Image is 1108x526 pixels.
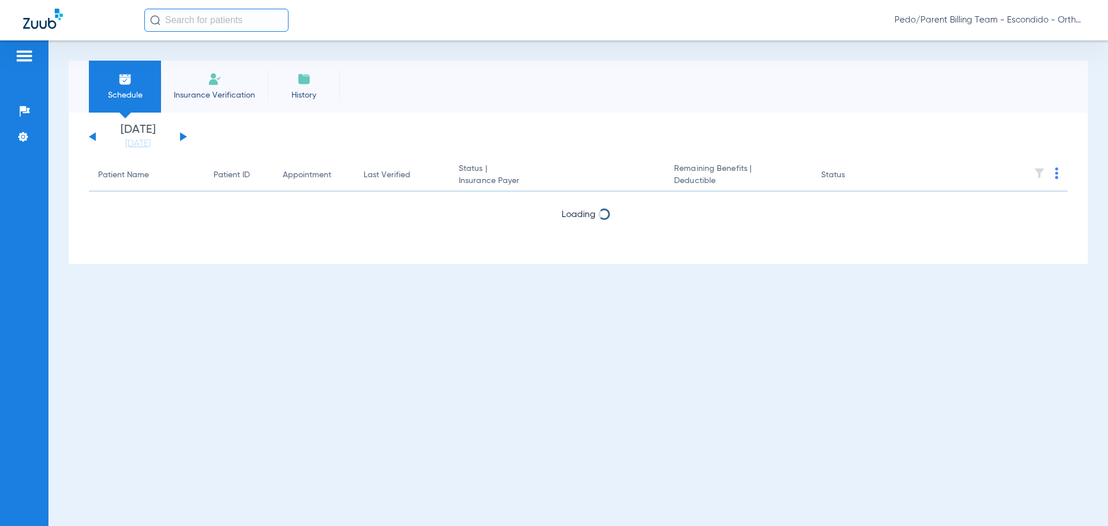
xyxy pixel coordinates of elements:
[214,169,264,181] div: Patient ID
[103,138,173,150] a: [DATE]
[118,72,132,86] img: Schedule
[214,169,250,181] div: Patient ID
[894,14,1085,26] span: Pedo/Parent Billing Team - Escondido - Ortho | The Super Dentists
[364,169,410,181] div: Last Verified
[674,175,802,187] span: Deductible
[283,169,345,181] div: Appointment
[98,169,149,181] div: Patient Name
[364,169,440,181] div: Last Verified
[1055,167,1058,179] img: group-dot-blue.svg
[283,169,331,181] div: Appointment
[1034,167,1045,179] img: filter.svg
[23,9,63,29] img: Zuub Logo
[144,9,289,32] input: Search for patients
[450,159,665,192] th: Status |
[150,15,160,25] img: Search Icon
[98,169,195,181] div: Patient Name
[812,159,890,192] th: Status
[276,89,331,101] span: History
[459,175,656,187] span: Insurance Payer
[297,72,311,86] img: History
[170,89,259,101] span: Insurance Verification
[15,49,33,63] img: hamburger-icon
[98,89,152,101] span: Schedule
[665,159,811,192] th: Remaining Benefits |
[103,124,173,150] li: [DATE]
[208,72,222,86] img: Manual Insurance Verification
[562,210,596,219] span: Loading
